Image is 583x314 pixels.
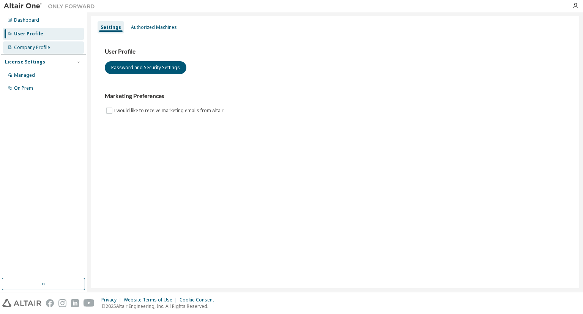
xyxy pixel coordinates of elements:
div: Privacy [101,297,124,303]
div: License Settings [5,59,45,65]
img: instagram.svg [58,299,66,307]
img: facebook.svg [46,299,54,307]
div: Managed [14,72,35,78]
div: On Prem [14,85,33,91]
div: Company Profile [14,44,50,51]
h3: User Profile [105,48,566,56]
div: Settings [101,24,121,30]
h3: Marketing Preferences [105,92,566,100]
div: Authorized Machines [131,24,177,30]
img: youtube.svg [84,299,95,307]
img: linkedin.svg [71,299,79,307]
img: Altair One [4,2,99,10]
div: Dashboard [14,17,39,23]
div: User Profile [14,31,43,37]
div: Website Terms of Use [124,297,180,303]
label: I would like to receive marketing emails from Altair [114,106,225,115]
p: © 2025 Altair Engineering, Inc. All Rights Reserved. [101,303,219,309]
img: altair_logo.svg [2,299,41,307]
button: Password and Security Settings [105,61,186,74]
div: Cookie Consent [180,297,219,303]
